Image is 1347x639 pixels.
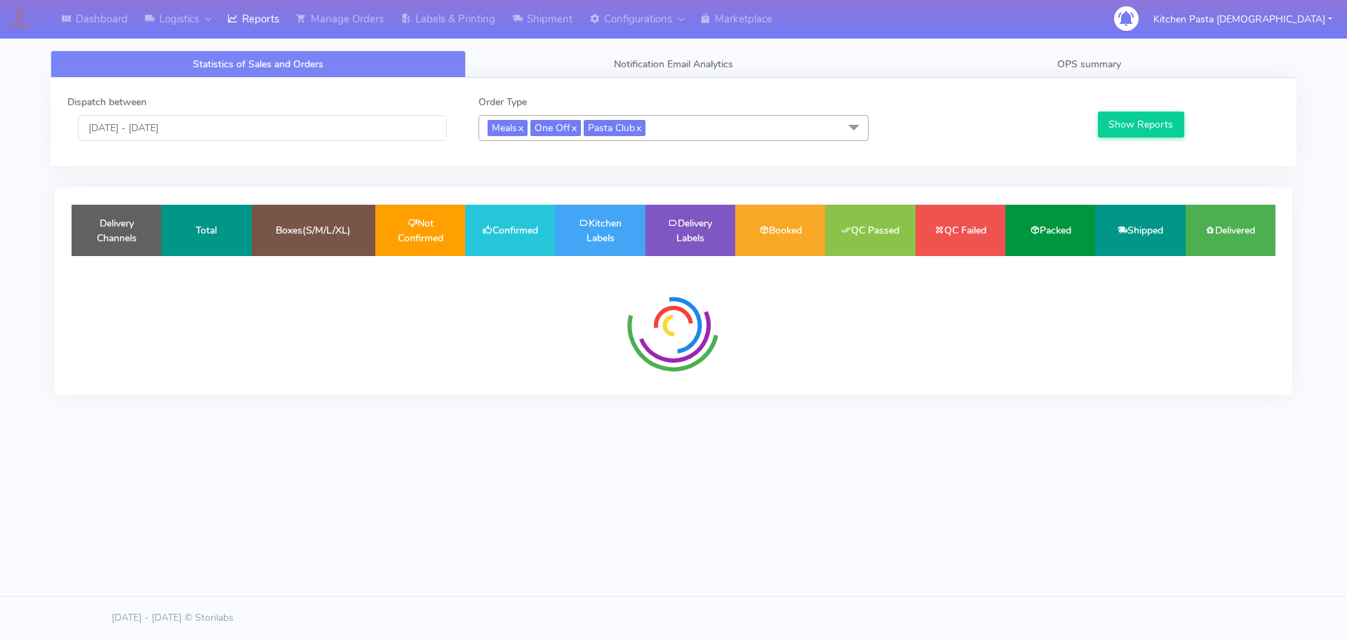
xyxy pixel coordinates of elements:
td: Delivery Channels [72,205,161,256]
td: Boxes(S/M/L/XL) [252,205,375,256]
span: OPS summary [1057,58,1121,71]
button: Show Reports [1098,112,1184,137]
span: Pasta Club [584,120,645,136]
td: Shipped [1095,205,1185,256]
button: Kitchen Pasta [DEMOGRAPHIC_DATA] [1143,5,1343,34]
td: Booked [735,205,825,256]
td: Confirmed [465,205,555,256]
ul: Tabs [51,51,1296,78]
td: Not Confirmed [375,205,465,256]
td: Packed [1005,205,1095,256]
td: Delivery Labels [645,205,735,256]
span: Meals [488,120,528,136]
img: spinner-radial.svg [621,273,726,378]
td: Delivered [1186,205,1275,256]
span: Statistics of Sales and Orders [193,58,323,71]
td: Total [161,205,251,256]
td: Kitchen Labels [555,205,645,256]
a: x [517,120,523,135]
input: Pick the Daterange [78,115,447,141]
label: Order Type [478,95,527,109]
span: One Off [530,120,581,136]
a: x [570,120,577,135]
a: x [635,120,641,135]
span: Notification Email Analytics [614,58,733,71]
td: QC Failed [916,205,1005,256]
label: Dispatch between [67,95,147,109]
td: QC Passed [825,205,915,256]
